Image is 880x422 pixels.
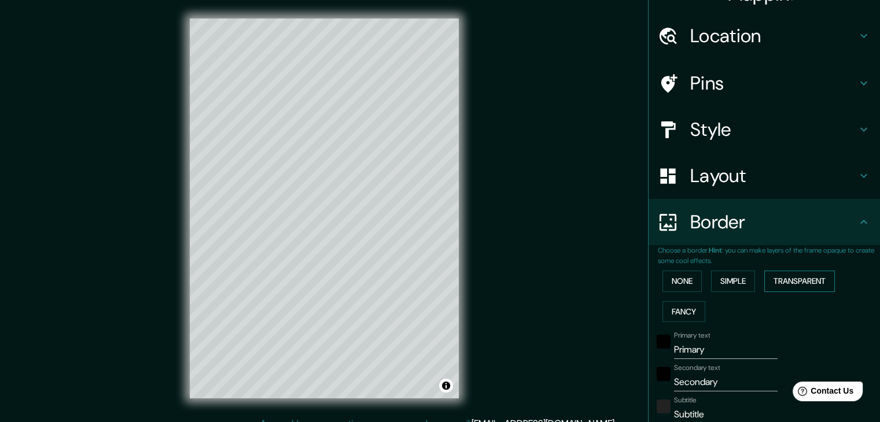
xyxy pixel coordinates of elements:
[662,271,702,292] button: None
[709,246,722,255] b: Hint
[649,153,880,199] div: Layout
[657,367,671,381] button: black
[690,24,857,47] h4: Location
[690,118,857,141] h4: Style
[662,301,705,323] button: Fancy
[649,106,880,153] div: Style
[674,363,720,373] label: Secondary text
[657,335,671,349] button: black
[690,72,857,95] h4: Pins
[649,60,880,106] div: Pins
[674,395,697,405] label: Subtitle
[711,271,755,292] button: Simple
[649,13,880,59] div: Location
[674,331,710,340] label: Primary text
[658,245,880,266] p: Choose a border. : you can make layers of the frame opaque to create some cool effects.
[690,210,857,234] h4: Border
[657,399,671,413] button: color-222222
[777,377,867,409] iframe: Help widget launcher
[649,199,880,245] div: Border
[690,164,857,187] h4: Layout
[439,379,453,393] button: Toggle attribution
[764,271,835,292] button: Transparent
